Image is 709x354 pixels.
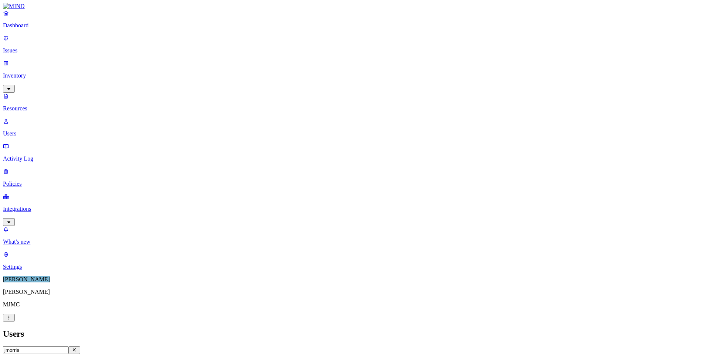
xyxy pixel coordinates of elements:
p: Resources [3,105,706,112]
span: [PERSON_NAME] [3,276,50,282]
p: Users [3,130,706,137]
p: Dashboard [3,22,706,29]
a: Resources [3,93,706,112]
input: Search [3,346,68,354]
p: Policies [3,181,706,187]
h2: Users [3,329,706,339]
a: Issues [3,35,706,54]
p: Activity Log [3,155,706,162]
a: Activity Log [3,143,706,162]
a: Inventory [3,60,706,92]
a: MIND [3,3,706,10]
p: Inventory [3,72,706,79]
p: MJMC [3,301,706,308]
a: Users [3,118,706,137]
p: Integrations [3,206,706,212]
a: Integrations [3,193,706,225]
p: What's new [3,238,706,245]
p: [PERSON_NAME] [3,289,706,295]
a: What's new [3,226,706,245]
p: Settings [3,264,706,270]
a: Dashboard [3,10,706,29]
p: Issues [3,47,706,54]
a: Policies [3,168,706,187]
img: MIND [3,3,25,10]
a: Settings [3,251,706,270]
